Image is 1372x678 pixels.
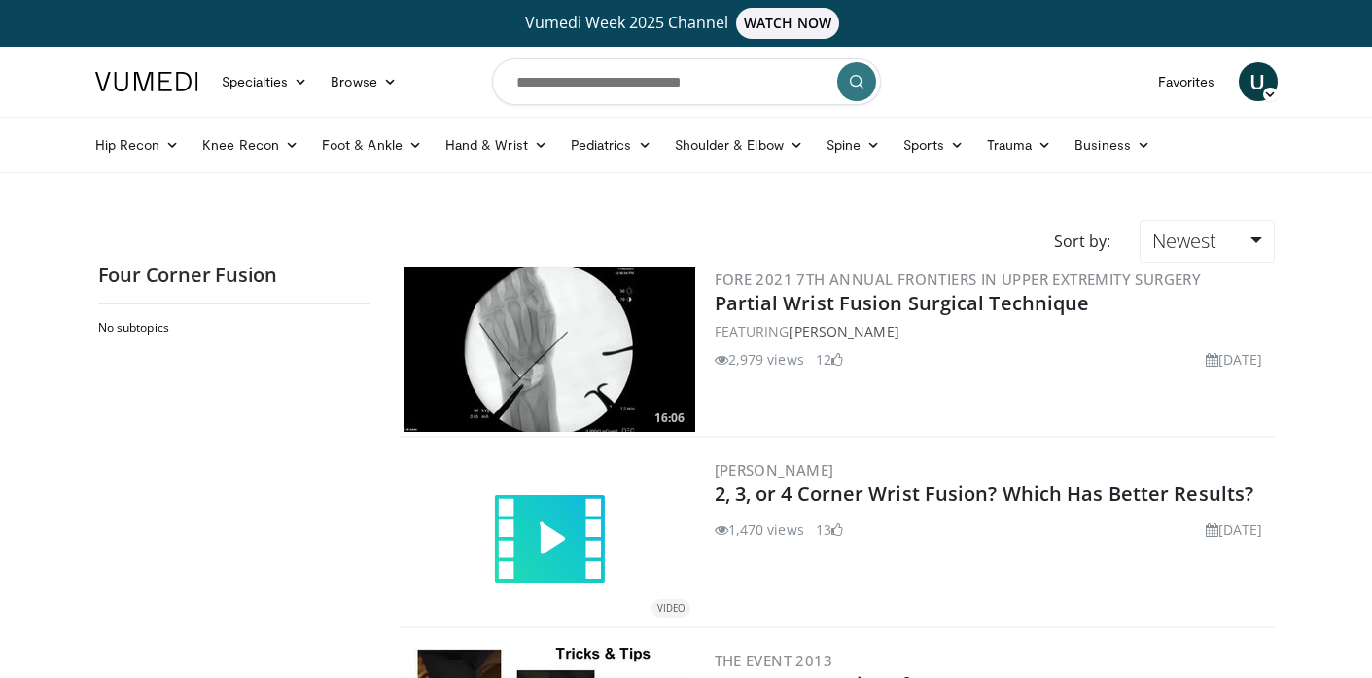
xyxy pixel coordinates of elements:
[559,125,663,164] a: Pediatrics
[84,125,192,164] a: Hip Recon
[715,349,804,370] li: 2,979 views
[1063,125,1162,164] a: Business
[210,62,320,101] a: Specialties
[98,263,370,288] h2: Four Corner Fusion
[715,269,1202,289] a: FORE 2021 7th Annual Frontiers in Upper Extremity Surgery
[491,482,608,598] img: video.svg
[816,519,843,540] li: 13
[1152,228,1216,254] span: Newest
[1146,62,1227,101] a: Favorites
[434,125,559,164] a: Hand & Wrist
[404,267,695,432] a: 16:06
[715,481,1254,507] a: 2, 3, or 4 Corner Wrist Fusion? Which Has Better Results?
[492,58,881,105] input: Search topics, interventions
[1206,519,1263,540] li: [DATE]
[404,267,695,432] img: dd9951f4-7ce5-4e13-8c48-9f88204c2e03.300x170_q85_crop-smart_upscale.jpg
[816,349,843,370] li: 12
[736,8,839,39] span: WATCH NOW
[715,460,834,480] a: [PERSON_NAME]
[1039,220,1125,263] div: Sort by:
[715,290,1090,316] a: Partial Wrist Fusion Surgical Technique
[95,72,198,91] img: VuMedi Logo
[98,320,366,336] h2: No subtopics
[715,651,833,670] a: The Event 2013
[319,62,408,101] a: Browse
[815,125,892,164] a: Spine
[98,8,1275,39] a: Vumedi Week 2025 ChannelWATCH NOW
[975,125,1064,164] a: Trauma
[310,125,434,164] a: Foot & Ankle
[715,519,804,540] li: 1,470 views
[663,125,815,164] a: Shoulder & Elbow
[1239,62,1278,101] a: U
[892,125,975,164] a: Sports
[649,410,690,427] span: 16:06
[657,602,685,615] small: VIDEO
[191,125,310,164] a: Knee Recon
[404,482,695,598] a: VIDEO
[789,322,898,340] a: [PERSON_NAME]
[1206,349,1263,370] li: [DATE]
[1140,220,1274,263] a: Newest
[715,321,1271,341] div: FEATURING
